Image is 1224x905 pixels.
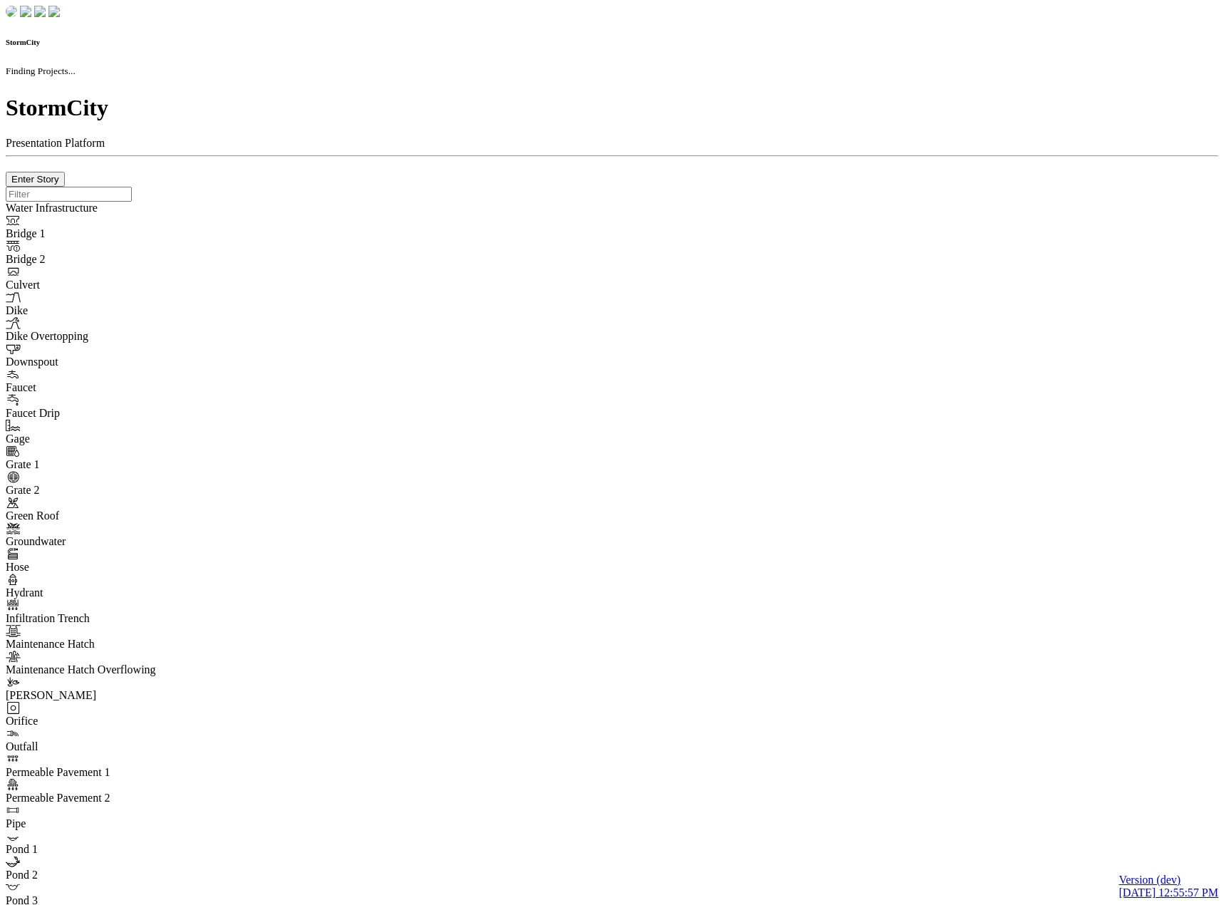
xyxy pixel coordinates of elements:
div: Orifice [6,715,199,728]
div: Downspout [6,356,199,368]
div: Bridge 1 [6,227,199,240]
div: [PERSON_NAME] [6,689,199,702]
img: chi-fish-up.png [34,6,46,17]
div: Bridge 2 [6,253,199,266]
div: Green Roof [6,510,199,522]
button: Enter Story [6,172,65,187]
div: Pond 2 [6,869,199,881]
div: Dike [6,304,199,317]
div: Maintenance Hatch [6,638,199,651]
div: Hose [6,561,199,574]
div: Culvert [6,279,199,291]
div: Outfall [6,740,199,753]
div: Permeable Pavement 2 [6,792,199,805]
span: Presentation Platform [6,137,105,149]
div: Faucet Drip [6,407,199,420]
div: Grate 2 [6,484,199,497]
small: Finding Projects... [6,66,76,76]
img: chi-fish-blink.png [48,6,60,17]
input: Filter [6,187,132,202]
div: Infiltration Trench [6,612,199,625]
div: Water Infrastructure [6,202,199,214]
span: [DATE] 12:55:57 PM [1119,886,1218,899]
div: Pond 1 [6,843,199,856]
div: Gage [6,433,199,445]
div: Groundwater [6,535,199,548]
img: chi-fish-down.png [6,6,17,17]
div: Maintenance Hatch Overflowing [6,663,199,676]
div: Dike Overtopping [6,330,199,343]
div: Pipe [6,817,199,830]
div: Faucet [6,381,199,394]
div: Permeable Pavement 1 [6,766,199,779]
div: Hydrant [6,586,199,599]
h6: StormCity [6,38,1218,46]
h1: StormCity [6,95,1218,121]
a: Version (dev) [DATE] 12:55:57 PM [1119,874,1218,899]
div: Grate 1 [6,458,199,471]
img: chi-fish-down.png [20,6,31,17]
